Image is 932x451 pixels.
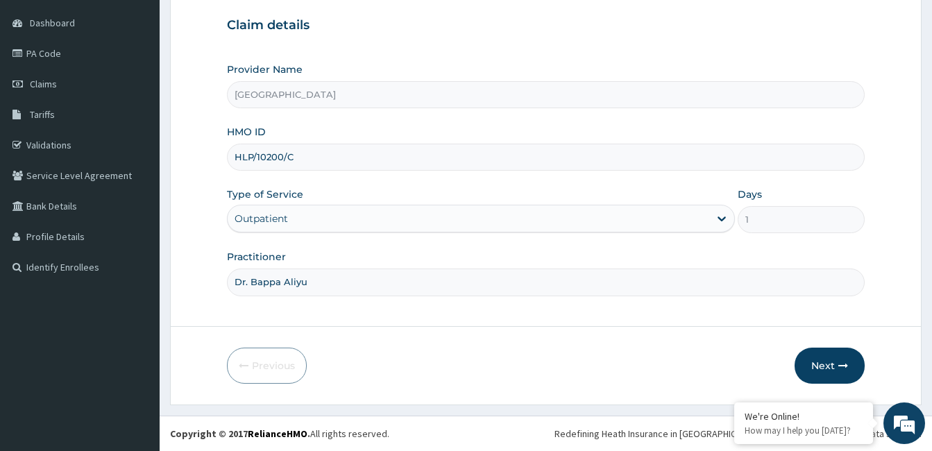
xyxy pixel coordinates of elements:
[227,18,865,33] h3: Claim details
[227,348,307,384] button: Previous
[170,427,310,440] strong: Copyright © 2017 .
[227,144,865,171] input: Enter HMO ID
[235,212,288,226] div: Outpatient
[227,62,303,76] label: Provider Name
[227,187,303,201] label: Type of Service
[745,410,863,423] div: We're Online!
[795,348,865,384] button: Next
[227,250,286,264] label: Practitioner
[738,187,762,201] label: Days
[227,269,865,296] input: Enter Name
[554,427,922,441] div: Redefining Heath Insurance in [GEOGRAPHIC_DATA] using Telemedicine and Data Science!
[248,427,307,440] a: RelianceHMO
[745,425,863,436] p: How may I help you today?
[30,78,57,90] span: Claims
[30,108,55,121] span: Tariffs
[30,17,75,29] span: Dashboard
[160,416,932,451] footer: All rights reserved.
[227,125,266,139] label: HMO ID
